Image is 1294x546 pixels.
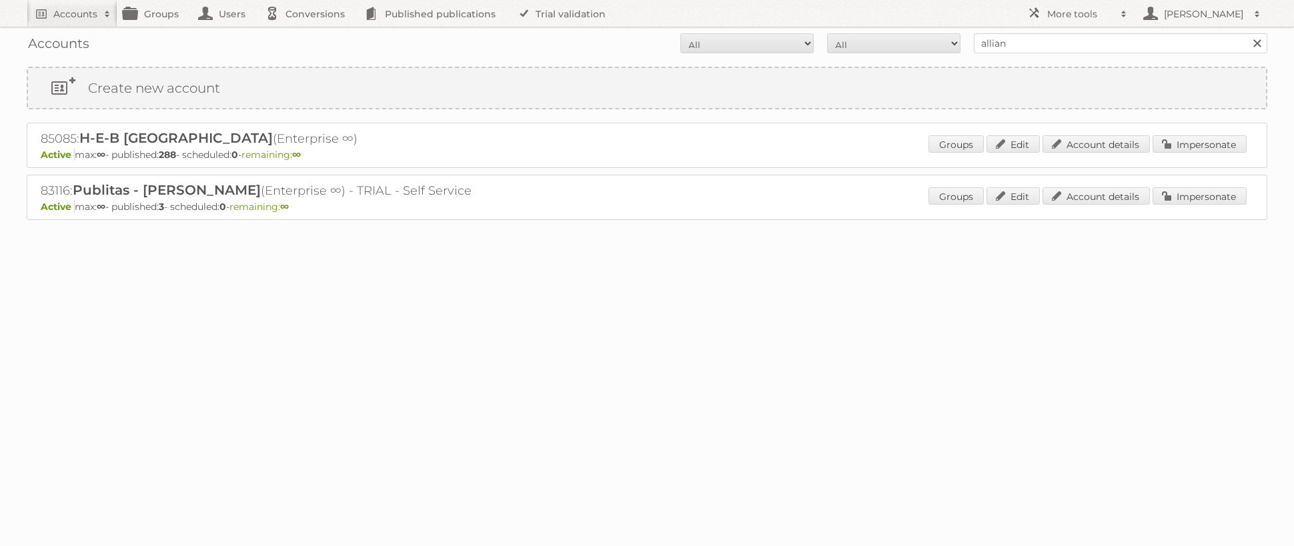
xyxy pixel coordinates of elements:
span: H-E-B [GEOGRAPHIC_DATA] [79,130,273,146]
a: Groups [928,187,984,205]
span: remaining: [241,149,301,161]
a: Edit [987,135,1040,153]
h2: Accounts [53,7,97,21]
strong: 3 [159,201,164,213]
strong: 288 [159,149,176,161]
strong: ∞ [97,149,105,161]
strong: 0 [219,201,226,213]
h2: [PERSON_NAME] [1161,7,1247,21]
h2: 85085: (Enterprise ∞) [41,130,508,147]
span: Active [41,201,75,213]
span: Active [41,149,75,161]
a: Create new account [28,68,1266,108]
strong: ∞ [280,201,289,213]
strong: ∞ [97,201,105,213]
span: remaining: [229,201,289,213]
span: Publitas - [PERSON_NAME] [73,182,261,198]
a: Account details [1043,135,1150,153]
strong: ∞ [292,149,301,161]
p: max: - published: - scheduled: - [41,149,1253,161]
a: Edit [987,187,1040,205]
a: Impersonate [1153,187,1247,205]
strong: 0 [231,149,238,161]
h2: 83116: (Enterprise ∞) - TRIAL - Self Service [41,182,508,199]
a: Impersonate [1153,135,1247,153]
p: max: - published: - scheduled: - [41,201,1253,213]
a: Account details [1043,187,1150,205]
a: Groups [928,135,984,153]
h2: More tools [1047,7,1114,21]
